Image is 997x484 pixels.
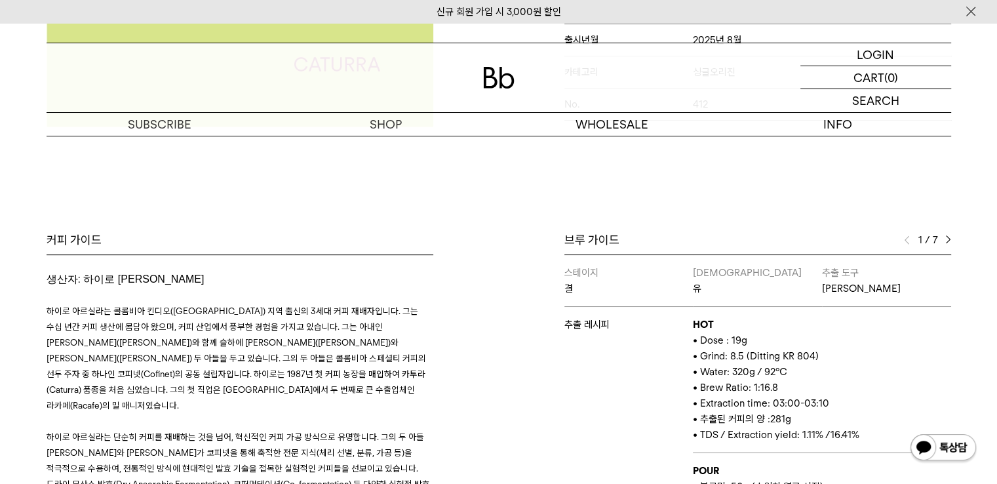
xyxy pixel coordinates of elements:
p: INFO [725,113,951,136]
span: 생산자: 하이로 [PERSON_NAME] [47,273,205,285]
b: POUR [693,465,719,477]
p: 유 [693,281,822,296]
span: • Water: 320g / 92°C [693,366,787,378]
span: 하이로 아르실라는 콜롬비아 킨디오([GEOGRAPHIC_DATA]) 지역 출신의 3세대 커피 재배자입니다. 그는 수십 년간 커피 생산에 몸담아 왔으며, 커피 산업에서 풍부한 ... [47,306,426,411]
span: 추출 도구 [822,267,859,279]
span: 1 [916,232,922,248]
b: HOT [693,319,714,331]
a: SUBSCRIBE [47,113,273,136]
a: CART (0) [800,66,951,89]
p: LOGIN [857,43,894,66]
span: • Brew Ratio: 1:16.8 [693,382,778,393]
div: 커피 가이드 [47,232,433,248]
p: CART [853,66,884,89]
span: • Extraction time: 03:00-03:10 [693,397,829,409]
p: 추출 레시피 [564,317,694,333]
p: (0) [884,66,898,89]
a: LOGIN [800,43,951,66]
span: • TDS / Extraction yield: 1.11% /16.41% [693,429,859,441]
span: • 추출된 커피의 양 :281g [693,413,791,425]
span: [DEMOGRAPHIC_DATA] [693,267,802,279]
p: SEARCH [852,89,899,112]
img: 카카오톡 채널 1:1 채팅 버튼 [909,433,977,464]
a: SHOP [273,113,499,136]
span: / [925,232,930,248]
img: 로고 [483,67,515,89]
span: 스테이지 [564,267,598,279]
span: • Dose : 19g [693,334,747,346]
span: 7 [933,232,939,248]
div: 브루 가이드 [564,232,951,248]
p: [PERSON_NAME] [822,281,951,296]
p: 결 [564,281,694,296]
a: 신규 회원 가입 시 3,000원 할인 [437,6,561,18]
span: • Grind: 8.5 (Ditting KR 804) [693,350,819,362]
p: WHOLESALE [499,113,725,136]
